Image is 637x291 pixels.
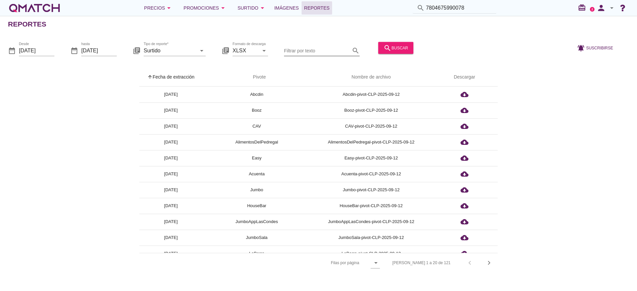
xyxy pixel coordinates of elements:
th: Descargar: Not sorted. [431,68,498,87]
i: arrow_drop_down [219,4,227,12]
th: Fecha de extracción: Sorted ascending. Activate to sort descending. [139,68,202,87]
td: [DATE] [139,246,202,262]
i: cloud_download [460,202,468,210]
span: Reportes [304,4,330,12]
i: cloud_download [460,234,468,242]
td: JumboAppLasCondes [202,214,311,230]
i: cloud_download [460,170,468,178]
input: hasta [81,45,117,56]
td: [DATE] [139,134,202,150]
i: arrow_drop_down [608,4,616,12]
i: library_books [222,46,230,54]
td: AlimentosDelPedregal-pivot-CLP-2025-09-12 [311,134,431,150]
td: JumboAppLasCondes-pivot-CLP-2025-09-12 [311,214,431,230]
i: search [417,4,425,12]
div: Filas por página [264,253,380,272]
button: Precios [139,1,178,15]
i: cloud_download [460,154,468,162]
td: Easy-pivot-CLP-2025-09-12 [311,150,431,166]
input: Buscar productos [426,3,492,13]
text: 2 [592,8,593,11]
td: JumboSala [202,230,311,246]
span: Imágenes [274,4,299,12]
i: cloud_download [460,122,468,130]
div: Surtido [238,4,266,12]
i: notifications_active [577,44,586,52]
i: chevron_right [485,259,493,267]
td: [DATE] [139,166,202,182]
div: Promociones [183,4,227,12]
div: Precios [144,4,173,12]
td: Booz-pivot-CLP-2025-09-12 [311,102,431,118]
input: Formato de descarga [233,45,259,56]
td: Abcdin [202,87,311,102]
i: redeem [578,4,589,12]
i: arrow_drop_down [260,46,268,54]
td: [DATE] [139,102,202,118]
td: [DATE] [139,182,202,198]
i: cloud_download [460,250,468,258]
i: search [384,44,391,52]
i: arrow_upward [147,74,153,80]
i: date_range [70,46,78,54]
i: cloud_download [460,138,468,146]
th: Pivote: Not sorted. Activate to sort ascending. [202,68,311,87]
td: AlimentosDelPedregal [202,134,311,150]
h2: Reportes [8,19,46,29]
td: CAV [202,118,311,134]
i: search [352,46,360,54]
td: Easy [202,150,311,166]
div: [PERSON_NAME] 1 a 20 de 121 [392,260,451,266]
i: person [595,3,608,13]
td: [DATE] [139,198,202,214]
td: Acuenta [202,166,311,182]
td: [DATE] [139,150,202,166]
td: Jumbo [202,182,311,198]
input: Desde [19,45,54,56]
td: [DATE] [139,214,202,230]
button: Surtido [232,1,272,15]
td: Abcdin-pivot-CLP-2025-09-12 [311,87,431,102]
td: [DATE] [139,118,202,134]
div: buscar [384,44,408,52]
i: date_range [8,46,16,54]
button: buscar [378,42,413,54]
i: cloud_download [460,106,468,114]
span: Suscribirse [586,45,613,51]
button: Next page [483,257,495,269]
i: arrow_drop_down [372,259,380,267]
a: white-qmatch-logo [8,1,61,15]
td: [DATE] [139,230,202,246]
a: Reportes [302,1,332,15]
td: [DATE] [139,87,202,102]
i: arrow_drop_down [165,4,173,12]
td: JumboSala-pivot-CLP-2025-09-12 [311,230,431,246]
td: LaBarra-pivot-CLP-2025-09-12 [311,246,431,262]
td: HouseBar [202,198,311,214]
button: Suscribirse [572,42,618,54]
i: cloud_download [460,90,468,98]
td: LaBarra [202,246,311,262]
a: 2 [590,7,595,12]
td: Jumbo-pivot-CLP-2025-09-12 [311,182,431,198]
th: Nombre de archivo: Not sorted. [311,68,431,87]
input: Tipo de reporte* [144,45,196,56]
button: Promociones [178,1,232,15]
td: Acuenta-pivot-CLP-2025-09-12 [311,166,431,182]
i: library_books [133,46,141,54]
a: Imágenes [272,1,302,15]
td: Booz [202,102,311,118]
td: CAV-pivot-CLP-2025-09-12 [311,118,431,134]
i: cloud_download [460,186,468,194]
i: arrow_drop_down [198,46,206,54]
input: Filtrar por texto [284,45,350,56]
i: cloud_download [460,218,468,226]
i: arrow_drop_down [258,4,266,12]
td: HouseBar-pivot-CLP-2025-09-12 [311,198,431,214]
